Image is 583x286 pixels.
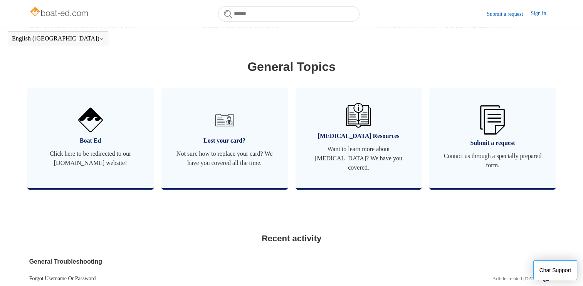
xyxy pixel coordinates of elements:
[346,103,371,128] img: 01HZPCYVZMCNPYXCC0DPA2R54M
[441,151,544,170] span: Contact us through a specially prepared form.
[173,149,276,168] span: Not sure how to replace your card? We have you covered all the time.
[29,232,554,245] h2: Recent activity
[480,105,505,135] img: 01HZPCYW3NK71669VZTW7XY4G9
[492,275,539,283] div: Article created [DATE]
[29,5,91,20] img: Boat-Ed Help Center home page
[27,87,154,188] a: Boat Ed Click here to be redirected to our [DOMAIN_NAME] website!
[533,260,578,280] button: Chat Support
[29,274,397,283] a: Forgot Username Or Password
[29,257,397,266] a: General Troubleshooting
[173,136,276,145] span: Lost your card?
[487,10,531,18] a: Submit a request
[39,149,142,168] span: Click here to be redirected to our [DOMAIN_NAME] website!
[307,145,410,172] span: Want to learn more about [MEDICAL_DATA]? We have you covered.
[29,57,554,76] h1: General Topics
[161,87,288,188] a: Lost your card? Not sure how to replace your card? We have you covered all the time.
[531,9,554,19] a: Sign in
[39,136,142,145] span: Boat Ed
[12,35,104,42] button: English ([GEOGRAPHIC_DATA])
[212,108,237,132] img: 01HZPCYVT14CG9T703FEE4SFXC
[218,6,360,22] input: Search
[307,131,410,141] span: [MEDICAL_DATA] Resources
[429,87,556,188] a: Submit a request Contact us through a specially prepared form.
[78,108,103,132] img: 01HZPCYVNCVF44JPJQE4DN11EA
[441,138,544,148] span: Submit a request
[296,87,422,188] a: [MEDICAL_DATA] Resources Want to learn more about [MEDICAL_DATA]? We have you covered.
